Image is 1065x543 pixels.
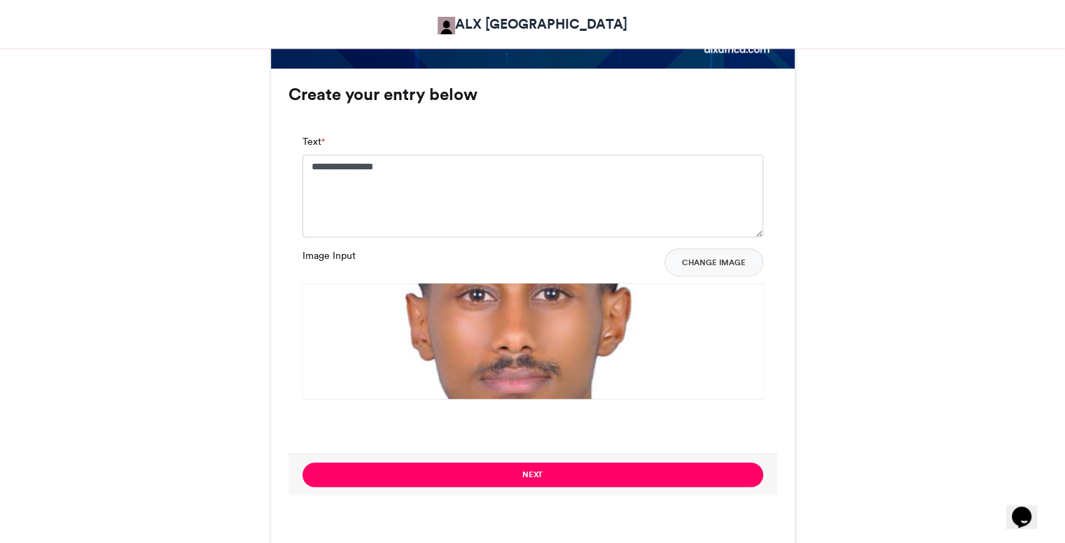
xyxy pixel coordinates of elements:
img: ALX Africa [438,17,455,34]
a: ALX [GEOGRAPHIC_DATA] [438,14,627,34]
label: Text [302,134,325,149]
h3: Create your entry below [288,86,777,103]
iframe: chat widget [1006,487,1051,529]
button: Next [302,463,763,487]
label: Image Input [302,248,356,263]
button: Change Image [664,248,763,276]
